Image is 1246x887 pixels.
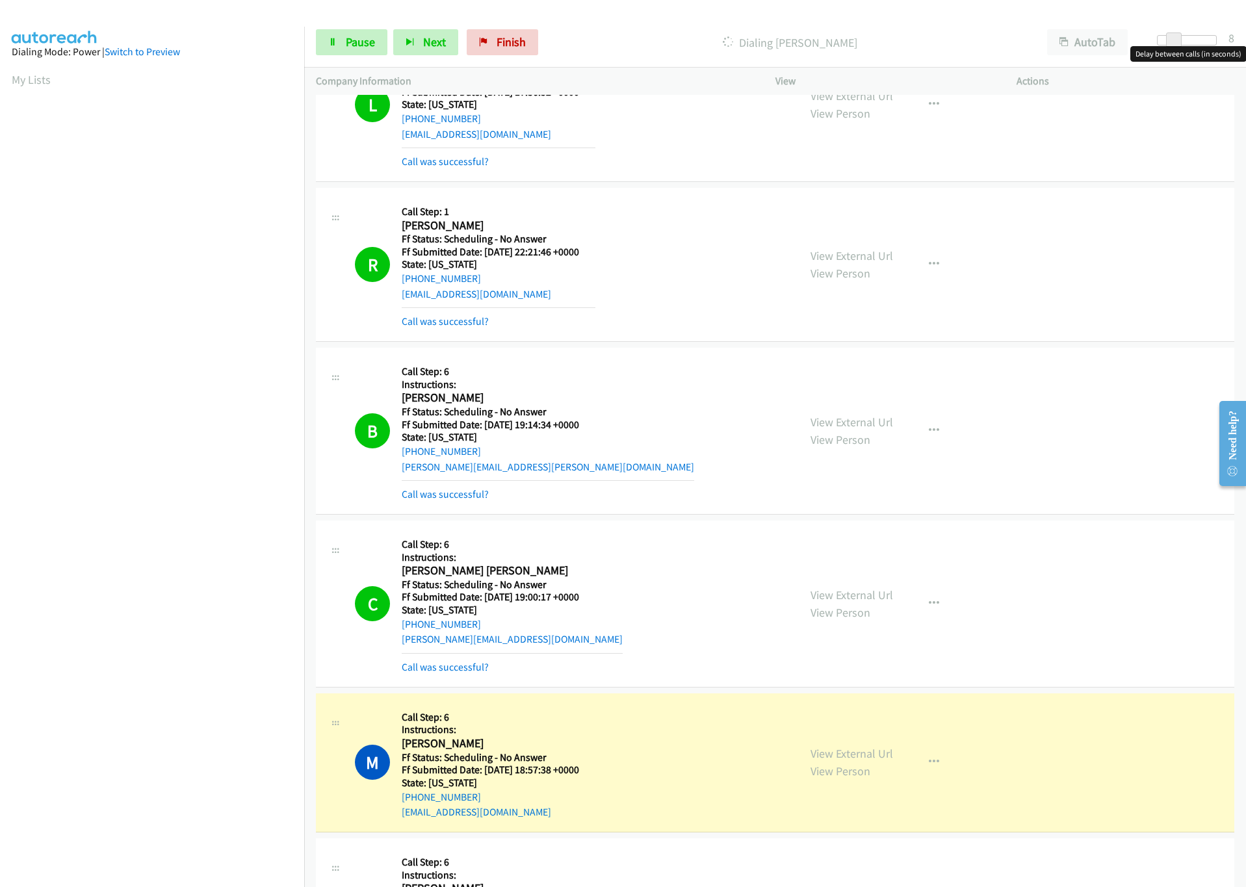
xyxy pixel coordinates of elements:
p: Actions [1017,73,1234,89]
a: View Person [811,764,870,778]
h5: Call Step: 1 [402,205,595,218]
a: View External Url [811,88,893,103]
iframe: Dialpad [12,100,304,717]
h1: M [355,745,390,780]
div: 8 [1228,29,1234,47]
h5: Instructions: [402,378,694,391]
a: [EMAIL_ADDRESS][DOMAIN_NAME] [402,128,551,140]
h2: [PERSON_NAME] [402,391,595,405]
h5: State: [US_STATE] [402,777,595,790]
h2: [PERSON_NAME] [PERSON_NAME] [402,563,595,578]
a: [PHONE_NUMBER] [402,445,481,457]
a: View Person [811,106,870,121]
h5: State: [US_STATE] [402,98,595,111]
p: Dialing [PERSON_NAME] [556,34,1024,51]
a: My Lists [12,72,51,87]
h5: Call Step: 6 [402,856,623,869]
a: [PERSON_NAME][EMAIL_ADDRESS][DOMAIN_NAME] [402,633,623,645]
a: [PERSON_NAME][EMAIL_ADDRESS][PERSON_NAME][DOMAIN_NAME] [402,461,694,473]
h1: L [355,87,390,122]
a: View Person [811,605,870,620]
h5: Ff Submitted Date: [DATE] 22:21:46 +0000 [402,246,595,259]
h5: Ff Submitted Date: [DATE] 19:00:17 +0000 [402,591,623,604]
a: [EMAIL_ADDRESS][DOMAIN_NAME] [402,288,551,300]
p: View [775,73,993,89]
iframe: Resource Center [1209,392,1246,495]
a: [PHONE_NUMBER] [402,791,481,803]
h5: Call Step: 6 [402,365,694,378]
a: Call was successful? [402,661,489,673]
h5: Ff Status: Scheduling - No Answer [402,405,694,418]
h5: State: [US_STATE] [402,431,694,444]
a: View External Url [811,415,893,430]
span: Finish [497,34,526,49]
a: View External Url [811,587,893,602]
a: View External Url [811,248,893,263]
h5: Instructions: [402,551,623,564]
a: View Person [811,266,870,281]
a: [PHONE_NUMBER] [402,272,481,285]
h5: Call Step: 6 [402,538,623,551]
h1: C [355,586,390,621]
a: [EMAIL_ADDRESS][DOMAIN_NAME] [402,806,551,818]
a: [PHONE_NUMBER] [402,618,481,630]
p: Company Information [316,73,752,89]
div: Dialing Mode: Power | [12,44,292,60]
span: Next [423,34,446,49]
a: View External Url [811,746,893,761]
h5: Ff Status: Scheduling - No Answer [402,578,623,591]
a: Switch to Preview [105,45,180,58]
h5: Ff Submitted Date: [DATE] 18:57:38 +0000 [402,764,595,777]
h5: Ff Submitted Date: [DATE] 19:14:34 +0000 [402,418,694,431]
a: Call was successful? [402,155,489,168]
button: Next [393,29,458,55]
a: Pause [316,29,387,55]
span: Pause [346,34,375,49]
h5: State: [US_STATE] [402,258,595,271]
h5: Instructions: [402,723,595,736]
h5: Ff Status: Scheduling - No Answer [402,751,595,764]
a: [PHONE_NUMBER] [402,112,481,125]
button: AutoTab [1047,29,1128,55]
h5: Ff Status: Scheduling - No Answer [402,233,595,246]
h5: Instructions: [402,869,623,882]
h1: B [355,413,390,448]
h2: [PERSON_NAME] [402,218,595,233]
h5: Call Step: 6 [402,711,595,724]
a: View Person [811,432,870,447]
a: Finish [467,29,538,55]
h1: R [355,247,390,282]
h2: [PERSON_NAME] [402,736,595,751]
a: Call was successful? [402,315,489,328]
a: Call was successful? [402,488,489,500]
h5: State: [US_STATE] [402,604,623,617]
